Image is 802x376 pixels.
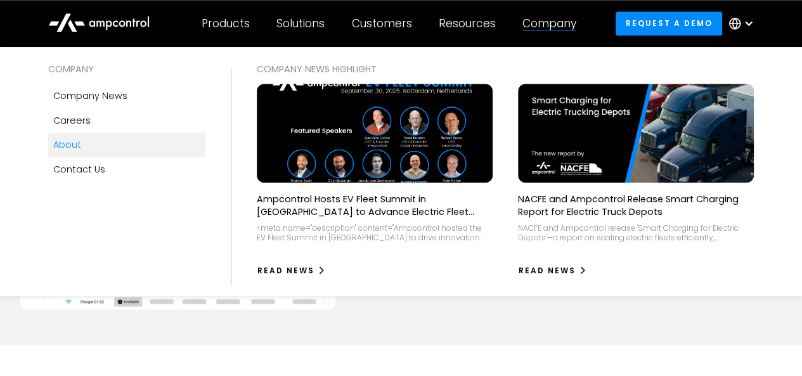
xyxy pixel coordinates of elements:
div: Solutions [276,16,325,30]
a: Read News [257,261,326,281]
div: Company [522,16,576,30]
div: Read News [257,265,314,276]
a: Careers [48,108,205,133]
div: NACFE and Ampcontrol release 'Smart Charging for Electric Depots'—a report on scaling electric fl... [518,223,754,243]
a: Read News [518,261,587,281]
div: Resources [439,16,496,30]
div: Customers [352,16,412,30]
a: Request a demo [616,11,722,35]
a: Contact Us [48,157,205,181]
div: Careers [53,113,91,127]
div: Company news [53,89,127,103]
p: Ampcontrol Hosts EV Fleet Summit in [GEOGRAPHIC_DATA] to Advance Electric Fleet Management in [GE... [257,193,493,218]
a: About [48,133,205,157]
div: Read News [519,265,576,276]
div: <meta name="description" content="Ampcontrol hosted the EV Fleet Summit in [GEOGRAPHIC_DATA] to d... [257,223,493,243]
div: About [53,138,81,152]
p: NACFE and Ampcontrol Release Smart Charging Report for Electric Truck Depots [518,193,754,218]
div: Products [202,16,250,30]
div: COMPANY [48,62,205,76]
div: Contact Us [53,162,105,176]
a: Company news [48,84,205,108]
div: COMPANY NEWS Highlight [257,62,754,76]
